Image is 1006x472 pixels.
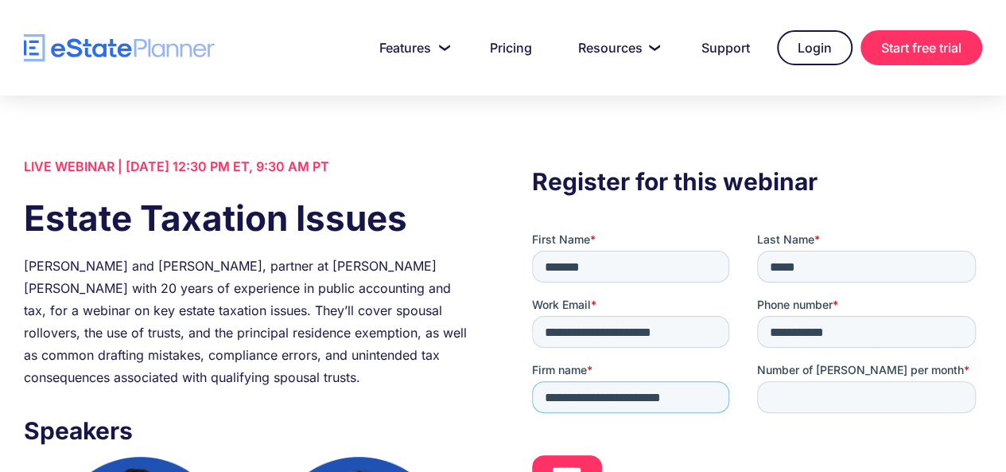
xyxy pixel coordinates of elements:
[24,412,474,449] h3: Speakers
[860,30,982,65] a: Start free trial
[360,32,463,64] a: Features
[24,155,474,177] div: LIVE WEBINAR | [DATE] 12:30 PM ET, 9:30 AM PT
[24,193,474,243] h1: Estate Taxation Issues
[24,34,215,62] a: home
[682,32,769,64] a: Support
[532,163,982,200] h3: Register for this webinar
[471,32,551,64] a: Pricing
[24,255,474,388] div: [PERSON_NAME] and [PERSON_NAME], partner at [PERSON_NAME] [PERSON_NAME] with 20 years of experien...
[777,30,853,65] a: Login
[559,32,674,64] a: Resources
